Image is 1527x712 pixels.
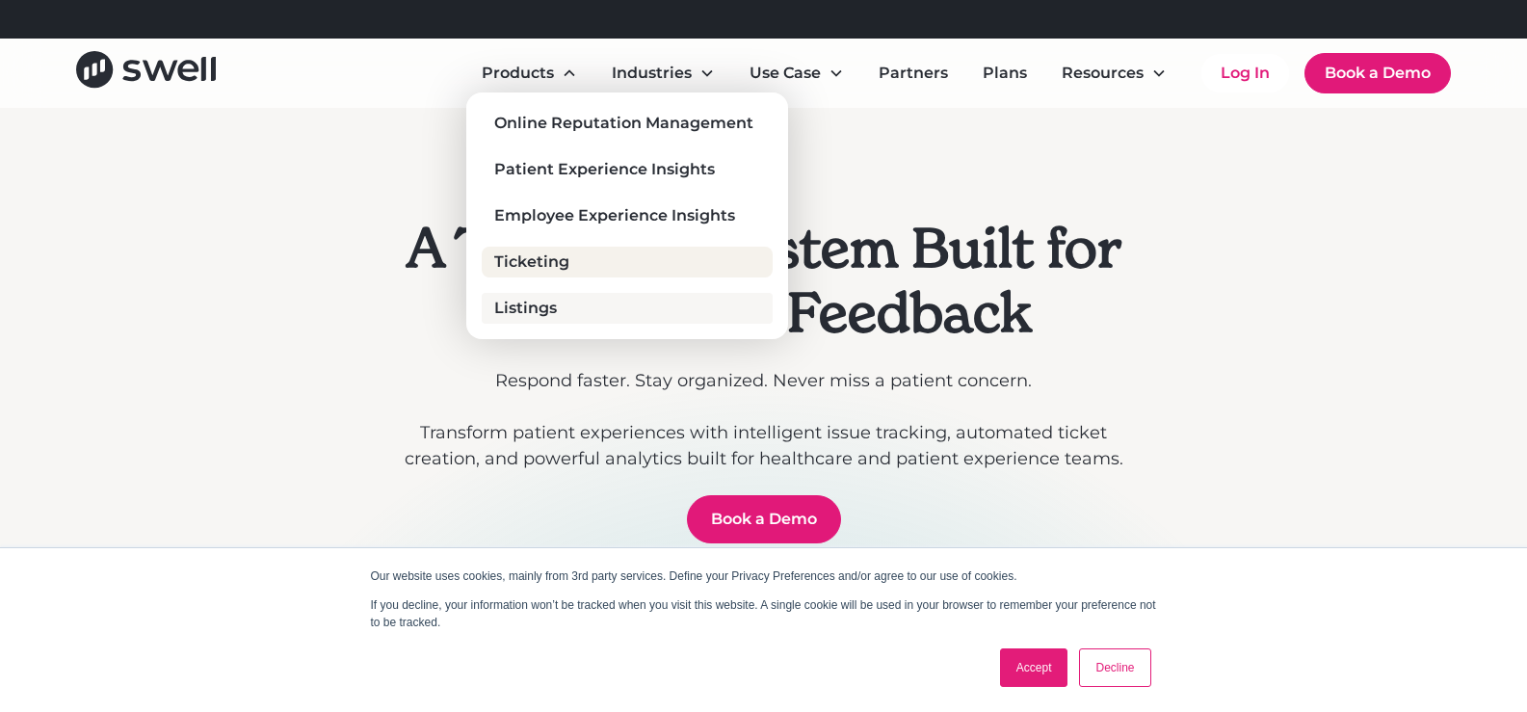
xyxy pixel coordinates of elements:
div: Use Case [734,54,859,92]
h1: A Ticketing System Built for Healthcare Feedback [394,216,1134,345]
a: Listings [482,293,773,324]
a: Employee Experience Insights [482,200,773,231]
div: Industries [596,54,730,92]
div: Resources [1062,62,1144,85]
p: Respond faster. Stay organized. Never miss a patient concern. ‍ Transform patient experiences wit... [394,368,1134,472]
a: Decline [1079,648,1150,687]
nav: Products [466,92,788,339]
a: Ticketing [482,247,773,277]
div: Ticketing [494,251,569,274]
div: Online Reputation Management [494,112,753,135]
div: Listings [494,297,557,320]
p: If you decline, your information won’t be tracked when you visit this website. A single cookie wi... [371,596,1157,631]
a: Book a Demo [1304,53,1451,93]
a: home [76,51,216,94]
a: Book a Demo [687,495,841,543]
p: Our website uses cookies, mainly from 3rd party services. Define your Privacy Preferences and/or ... [371,567,1157,585]
a: Plans [967,54,1042,92]
div: Resources [1046,54,1182,92]
div: Employee Experience Insights [494,204,735,227]
div: Patient Experience Insights [494,158,715,181]
a: Online Reputation Management [482,108,773,139]
div: Products [482,62,554,85]
a: Partners [863,54,963,92]
a: Log In [1201,54,1289,92]
div: Use Case [750,62,821,85]
div: Products [466,54,592,92]
a: Accept [1000,648,1068,687]
div: Industries [612,62,692,85]
a: Patient Experience Insights [482,154,773,185]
